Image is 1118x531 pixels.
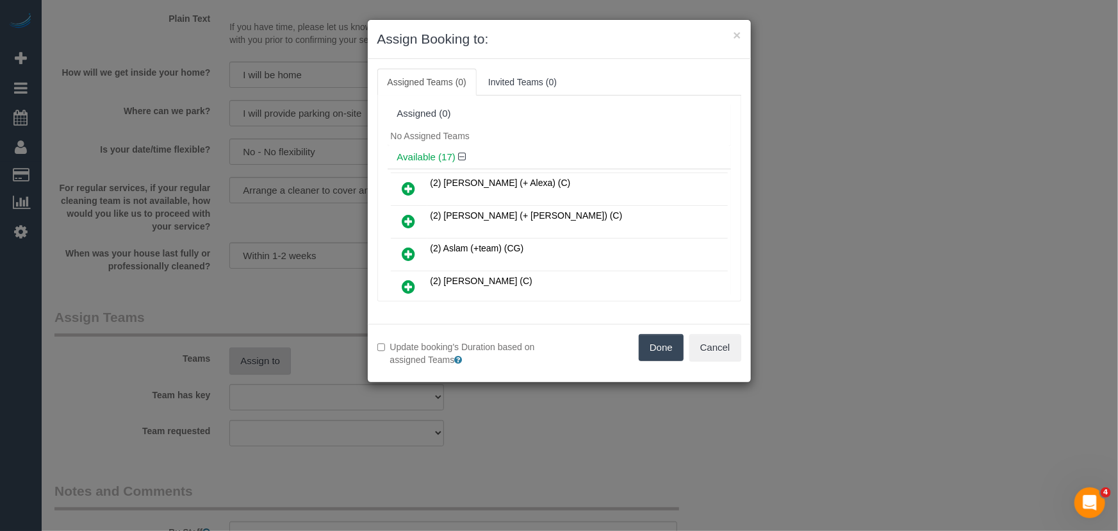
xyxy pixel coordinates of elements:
span: (2) [PERSON_NAME] (+ [PERSON_NAME]) (C) [431,210,623,221]
button: × [733,28,741,42]
button: Done [639,334,684,361]
iframe: Intercom live chat [1074,487,1105,518]
span: (2) [PERSON_NAME] (+ Alexa) (C) [431,178,571,188]
a: Invited Teams (0) [478,69,567,96]
div: Assigned (0) [397,108,721,119]
span: 4 [1101,487,1111,498]
button: Cancel [689,334,741,361]
h3: Assign Booking to: [377,29,741,49]
input: Update booking's Duration based on assigned Teams [377,343,386,351]
h4: Available (17) [397,152,721,163]
span: No Assigned Teams [391,131,470,141]
a: Assigned Teams (0) [377,69,477,96]
label: Update booking's Duration based on assigned Teams [377,341,550,366]
span: (2) Aslam (+team) (CG) [431,243,524,253]
span: (2) [PERSON_NAME] (C) [431,276,532,286]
